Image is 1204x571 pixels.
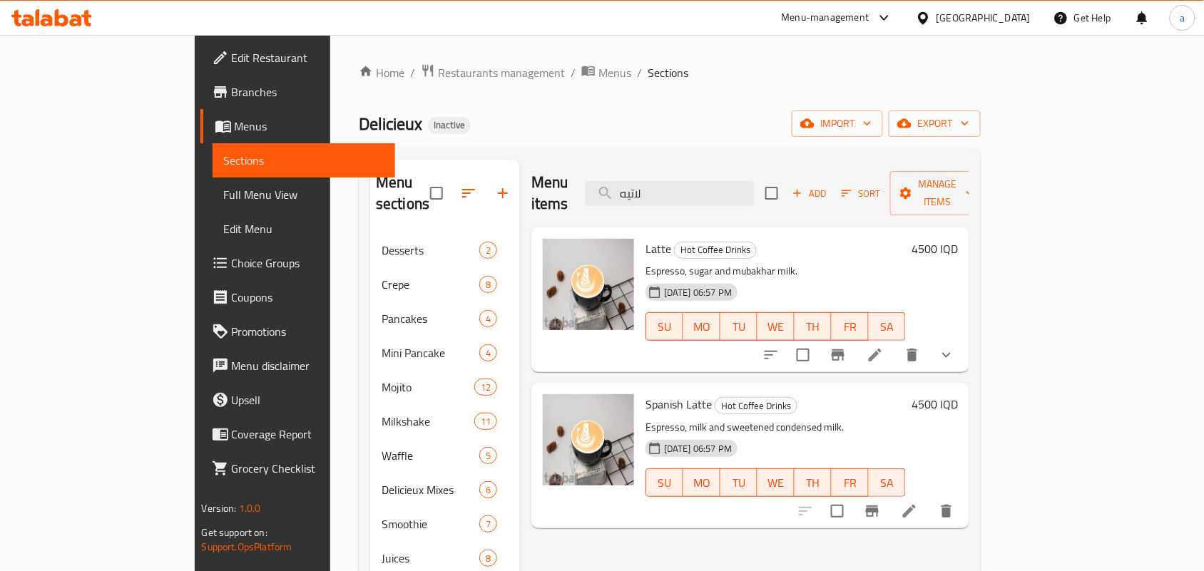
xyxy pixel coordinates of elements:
[479,481,497,498] div: items
[646,262,906,280] p: Espresso, sugar and mubakhar milk.
[200,41,396,75] a: Edit Restaurant
[451,176,486,210] span: Sort sections
[683,468,720,497] button: MO
[480,449,496,463] span: 5
[480,552,496,565] span: 8
[726,317,752,337] span: TU
[479,242,497,259] div: items
[202,499,237,518] span: Version:
[213,178,396,212] a: Full Menu View
[200,246,396,280] a: Choice Groups
[480,483,496,497] span: 6
[382,276,479,293] span: Crepe
[200,314,396,349] a: Promotions
[370,302,520,336] div: Pancakes4
[890,171,986,215] button: Manage items
[726,473,752,493] span: TU
[571,64,576,81] li: /
[479,344,497,361] div: items
[202,537,292,556] a: Support.OpsPlatform
[370,370,520,404] div: Mojito12
[869,468,906,497] button: SA
[359,63,981,82] nav: breadcrumb
[410,64,415,81] li: /
[382,481,479,498] span: Delicieux Mixes
[757,312,795,341] button: WE
[200,349,396,383] a: Menu disclaimer
[421,63,565,82] a: Restaurants management
[757,468,795,497] button: WE
[689,473,715,493] span: MO
[658,286,738,299] span: [DATE] 06:57 PM
[475,381,496,394] span: 12
[486,176,520,210] button: Add section
[787,182,832,205] span: Add item
[232,357,384,374] span: Menu disclaimer
[689,317,715,337] span: MO
[543,394,634,485] img: Spanish Latte
[715,397,797,414] div: Hot Coffee Drinks
[213,212,396,246] a: Edit Menu
[479,515,497,533] div: items
[200,280,396,314] a: Coupons
[652,473,678,493] span: SU
[370,404,520,438] div: Milkshake11
[912,239,958,259] h6: 4500 IQD
[479,310,497,327] div: items
[239,499,261,518] span: 1.0.0
[902,175,974,211] span: Manage items
[782,9,869,26] div: Menu-management
[869,312,906,341] button: SA
[232,254,384,272] span: Choice Groups
[832,312,869,341] button: FR
[646,393,712,415] span: Spanish Latte
[474,379,497,396] div: items
[1180,10,1185,26] span: a
[428,119,471,131] span: Inactive
[200,417,396,451] a: Coverage Report
[790,185,829,202] span: Add
[479,276,497,293] div: items
[821,338,855,372] button: Branch-specific-item
[382,550,479,567] span: Juices
[475,415,496,428] span: 11
[370,507,520,541] div: Smoothie7
[874,473,900,493] span: SA
[683,312,720,341] button: MO
[479,550,497,567] div: items
[646,468,683,497] button: SU
[787,182,832,205] button: Add
[370,267,520,302] div: Crepe8
[382,515,479,533] span: Smoothie
[224,152,384,169] span: Sections
[855,494,889,528] button: Branch-specific-item
[232,289,384,306] span: Coupons
[754,338,788,372] button: sort-choices
[838,182,884,205] button: Sort
[637,64,642,81] li: /
[646,312,683,341] button: SU
[224,186,384,203] span: Full Menu View
[646,418,906,436] p: Espresso, milk and sweetened condensed milk.
[382,242,479,259] div: Desserts
[479,447,497,464] div: items
[658,442,738,456] span: [DATE] 06:57 PM
[382,310,479,327] div: Pancakes
[889,110,981,137] button: export
[715,398,797,414] span: Hot Coffee Drinks
[842,185,881,202] span: Sort
[795,312,832,341] button: TH
[543,239,634,330] img: Latte
[720,312,757,341] button: TU
[788,340,818,370] span: Select to update
[901,503,918,520] a: Edit menu item
[232,391,384,408] span: Upsell
[867,346,884,364] a: Edit menu item
[832,468,869,497] button: FR
[480,312,496,326] span: 4
[382,379,474,396] div: Mojito
[837,473,863,493] span: FR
